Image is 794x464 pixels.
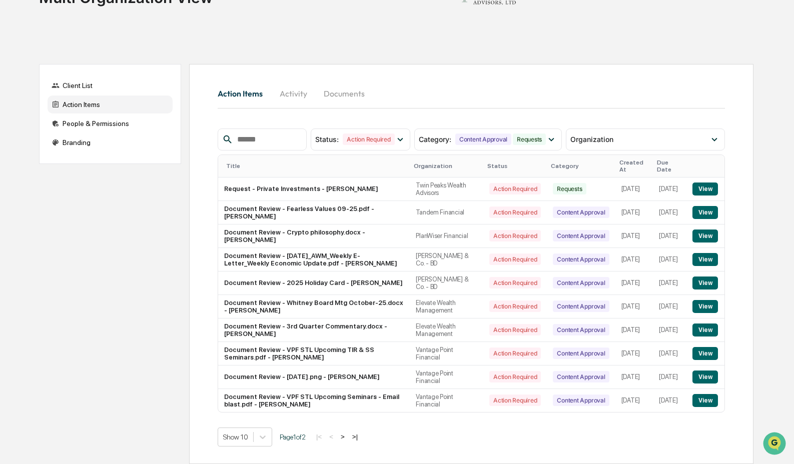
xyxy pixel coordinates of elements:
[692,323,718,336] button: View
[615,389,653,412] td: [DATE]
[553,394,609,406] div: Content Approval
[410,248,483,271] td: [PERSON_NAME] & Co. - BD
[6,122,69,140] a: 🖐️Preclearance
[20,126,65,136] span: Preclearance
[6,141,67,159] a: 🔎Data Lookup
[657,159,682,173] div: Due Date
[34,76,164,86] div: Start new chat
[653,295,686,318] td: [DATE]
[218,365,410,389] td: Document Review - [DATE].png - [PERSON_NAME]
[410,224,483,248] td: PlanWiser Financial
[692,394,718,407] button: View
[615,342,653,365] td: [DATE]
[410,295,483,318] td: Elevate Wealth Management
[553,347,609,359] div: Content Approval
[489,300,541,312] div: Action Required
[570,135,613,143] span: Organization
[653,389,686,412] td: [DATE]
[487,162,543,169] div: Status
[343,133,394,145] div: Action Required
[553,277,609,288] div: Content Approval
[692,253,718,266] button: View
[34,86,127,94] div: We're available if you need us!
[73,127,81,135] div: 🗄️
[69,122,128,140] a: 🗄️Attestations
[653,318,686,342] td: [DATE]
[513,133,546,145] div: Requests
[218,295,410,318] td: Document Review - Whitney Board Mtg October-25.docx - [PERSON_NAME]
[280,433,306,441] span: Page 1 of 2
[553,253,609,265] div: Content Approval
[489,347,541,359] div: Action Required
[316,81,373,105] button: Documents
[10,76,28,94] img: 1746055101610-c473b297-6a78-478c-a979-82029cc54cd1
[692,229,718,242] button: View
[410,342,483,365] td: Vantage Point Financial
[489,253,541,265] div: Action Required
[653,248,686,271] td: [DATE]
[71,169,121,177] a: Powered byPylon
[489,371,541,382] div: Action Required
[20,145,63,155] span: Data Lookup
[615,295,653,318] td: [DATE]
[692,276,718,289] button: View
[553,324,609,335] div: Content Approval
[615,177,653,201] td: [DATE]
[10,21,182,37] p: How can we help?
[615,365,653,389] td: [DATE]
[10,127,18,135] div: 🖐️
[218,177,410,201] td: Request - Private Investments - [PERSON_NAME]
[619,159,649,173] div: Created At
[455,133,511,145] div: Content Approval
[48,133,173,151] div: Branding
[653,342,686,365] td: [DATE]
[419,135,451,143] span: Category :
[10,146,18,154] div: 🔎
[218,342,410,365] td: Document Review - VPF STL Upcoming TIR & SS Seminars.pdf - [PERSON_NAME]
[489,394,541,406] div: Action Required
[615,201,653,224] td: [DATE]
[414,162,479,169] div: Organization
[218,318,410,342] td: Document Review - 3rd Quarter Commentary.docx - [PERSON_NAME]
[170,79,182,91] button: Start new chat
[553,230,609,241] div: Content Approval
[489,324,541,335] div: Action Required
[692,347,718,360] button: View
[692,370,718,383] button: View
[615,224,653,248] td: [DATE]
[692,300,718,313] button: View
[615,248,653,271] td: [DATE]
[410,365,483,389] td: Vantage Point Financial
[410,271,483,295] td: [PERSON_NAME] & Co. - BD
[226,162,406,169] div: Title
[271,81,316,105] button: Activity
[338,432,348,441] button: >
[692,182,718,195] button: View
[489,206,541,218] div: Action Required
[653,201,686,224] td: [DATE]
[83,126,124,136] span: Attestations
[653,271,686,295] td: [DATE]
[100,169,121,177] span: Pylon
[653,224,686,248] td: [DATE]
[315,135,339,143] span: Status :
[653,365,686,389] td: [DATE]
[218,81,271,105] button: Action Items
[489,230,541,241] div: Action Required
[653,177,686,201] td: [DATE]
[218,271,410,295] td: Document Review - 2025 Holiday Card - [PERSON_NAME]
[218,248,410,271] td: Document Review - [DATE]_AWM_Weekly E-Letter_Weekly Economic Update.pdf - [PERSON_NAME]
[48,76,173,94] div: Client List
[410,201,483,224] td: Tandem Financial
[410,389,483,412] td: Vantage Point Financial
[615,271,653,295] td: [DATE]
[410,177,483,201] td: Twin Peaks Wealth Advisors
[553,300,609,312] div: Content Approval
[489,183,541,194] div: Action Required
[48,95,173,113] div: Action Items
[349,432,361,441] button: >|
[410,318,483,342] td: Elevate Wealth Management
[48,114,173,132] div: People & Permissions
